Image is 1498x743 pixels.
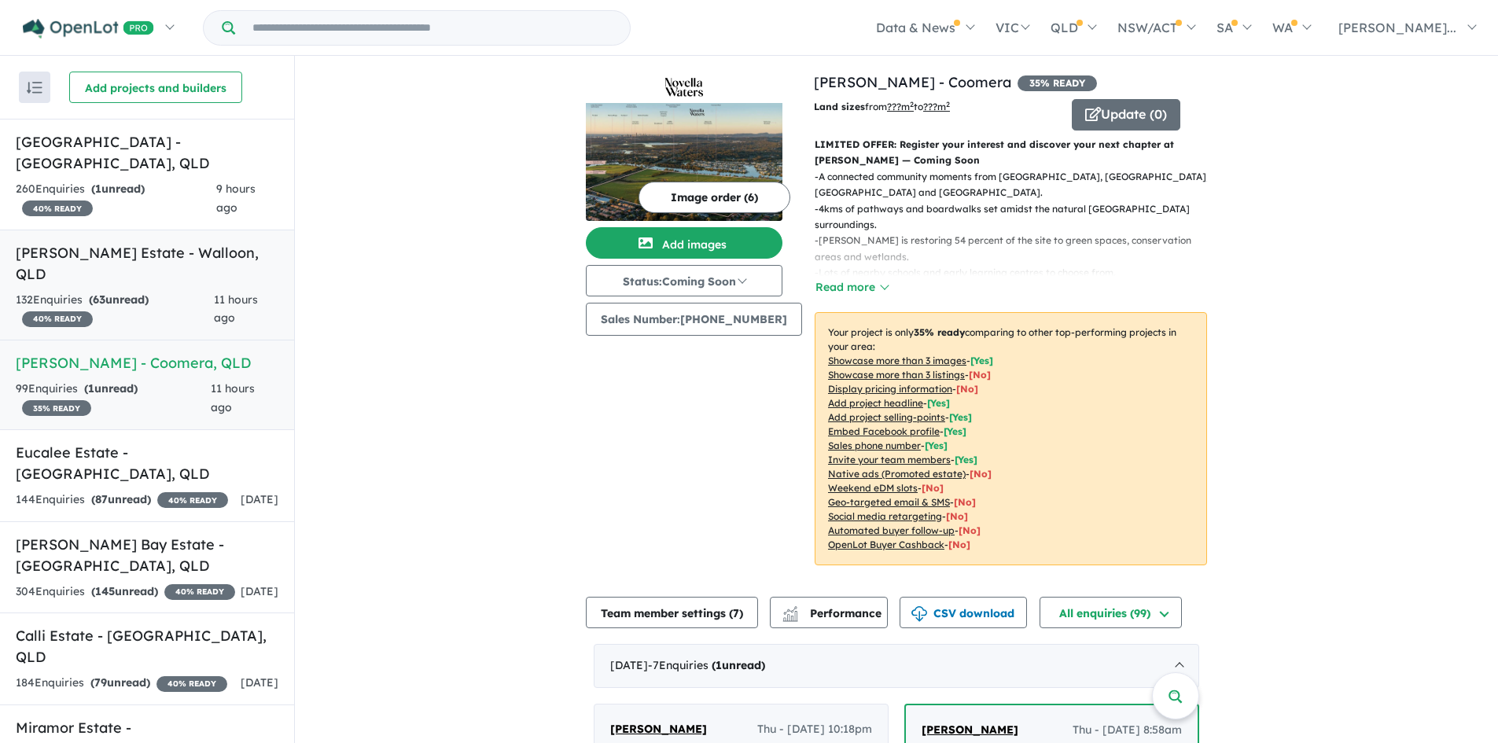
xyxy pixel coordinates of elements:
span: 40 % READY [164,584,235,600]
span: 9 hours ago [216,182,256,215]
button: Read more [815,278,889,296]
u: Social media retargeting [828,510,942,522]
span: [ Yes ] [944,425,966,437]
span: 7 [733,606,739,620]
u: Sales phone number [828,440,921,451]
u: Display pricing information [828,383,952,395]
u: Invite your team members [828,454,951,465]
button: Team member settings (7) [586,597,758,628]
span: 1 [88,381,94,395]
button: Update (0) [1072,99,1180,131]
span: 79 [94,675,107,690]
strong: ( unread) [712,658,765,672]
span: [PERSON_NAME]... [1338,20,1456,35]
div: 132 Enquir ies [16,291,214,329]
span: [DATE] [241,675,278,690]
strong: ( unread) [91,584,158,598]
span: [ Yes ] [927,397,950,409]
p: from [814,99,1060,115]
h5: [PERSON_NAME] Estate - Walloon , QLD [16,242,278,285]
span: 35 % READY [1018,75,1097,91]
u: Embed Facebook profile [828,425,940,437]
span: [ Yes ] [955,454,977,465]
u: Showcase more than 3 listings [828,369,965,381]
span: 63 [93,292,105,307]
span: 35 % READY [22,400,91,416]
span: [No] [922,482,944,494]
span: 1 [716,658,722,672]
p: LIMITED OFFER: Register your interest and discover your next chapter at [PERSON_NAME] — Coming Soon [815,137,1207,169]
sup: 2 [910,100,914,109]
strong: ( unread) [89,292,149,307]
span: [PERSON_NAME] [922,723,1018,737]
button: Performance [770,597,888,628]
p: - [PERSON_NAME] is restoring 54 percent of the site to green spaces, conservation areas and wetla... [815,233,1220,265]
span: [No] [970,468,992,480]
span: 145 [95,584,115,598]
h5: [PERSON_NAME] - Coomera , QLD [16,352,278,373]
span: [ Yes ] [949,411,972,423]
u: Automated buyer follow-up [828,524,955,536]
div: 144 Enquir ies [16,491,228,509]
p: - A connected community moments from [GEOGRAPHIC_DATA], [GEOGRAPHIC_DATA], [GEOGRAPHIC_DATA] and ... [815,169,1220,201]
img: Openlot PRO Logo White [23,19,154,39]
span: [ No ] [969,369,991,381]
span: 11 hours ago [211,381,255,414]
div: 304 Enquir ies [16,583,235,601]
h5: Eucalee Estate - [GEOGRAPHIC_DATA] , QLD [16,442,278,484]
a: [PERSON_NAME] - Coomera [814,73,1011,91]
u: Add project headline [828,397,923,409]
img: sort.svg [27,82,42,94]
span: [ No ] [956,383,978,395]
span: 40 % READY [157,492,228,508]
button: Sales Number:[PHONE_NUMBER] [586,303,802,336]
u: Add project selling-points [828,411,945,423]
span: [PERSON_NAME] [610,722,707,736]
u: Geo-targeted email & SMS [828,496,950,508]
span: [DATE] [241,584,278,598]
span: [No] [948,539,970,550]
span: 40 % READY [22,311,93,327]
img: Novella Waters - Coomera [586,103,782,221]
u: ???m [923,101,950,112]
u: Weekend eDM slots [828,482,918,494]
img: Novella Waters - Coomera Logo [592,78,776,97]
span: 11 hours ago [214,292,258,326]
div: [DATE] [594,644,1199,688]
span: [DATE] [241,492,278,506]
span: [No] [954,496,976,508]
u: Native ads (Promoted estate) [828,468,966,480]
span: 87 [95,492,108,506]
span: [No] [946,510,968,522]
sup: 2 [946,100,950,109]
u: Showcase more than 3 images [828,355,966,366]
h5: Calli Estate - [GEOGRAPHIC_DATA] , QLD [16,625,278,668]
b: 35 % ready [914,326,965,338]
span: 1 [95,182,101,196]
a: Novella Waters - Coomera LogoNovella Waters - Coomera [586,72,782,221]
div: 184 Enquir ies [16,674,227,693]
span: [No] [959,524,981,536]
b: Land sizes [814,101,865,112]
strong: ( unread) [91,492,151,506]
div: 260 Enquir ies [16,180,216,218]
p: - 4kms of pathways and boardwalks set amidst the natural [GEOGRAPHIC_DATA] surroundings. [815,201,1220,234]
button: Add projects and builders [69,72,242,103]
button: All enquiries (99) [1040,597,1182,628]
strong: ( unread) [84,381,138,395]
button: Status:Coming Soon [586,265,782,296]
p: Your project is only comparing to other top-performing projects in your area: - - - - - - - - - -... [815,312,1207,565]
h5: [PERSON_NAME] Bay Estate - [GEOGRAPHIC_DATA] , QLD [16,534,278,576]
button: Add images [586,227,782,259]
strong: ( unread) [90,675,150,690]
img: bar-chart.svg [782,611,798,621]
button: Image order (6) [639,182,790,213]
span: to [914,101,950,112]
span: Thu - [DATE] 10:18pm [757,720,872,739]
button: CSV download [900,597,1027,628]
span: Performance [785,606,882,620]
u: ??? m [887,101,914,112]
img: download icon [911,606,927,622]
span: 40 % READY [156,676,227,692]
span: 40 % READY [22,200,93,216]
